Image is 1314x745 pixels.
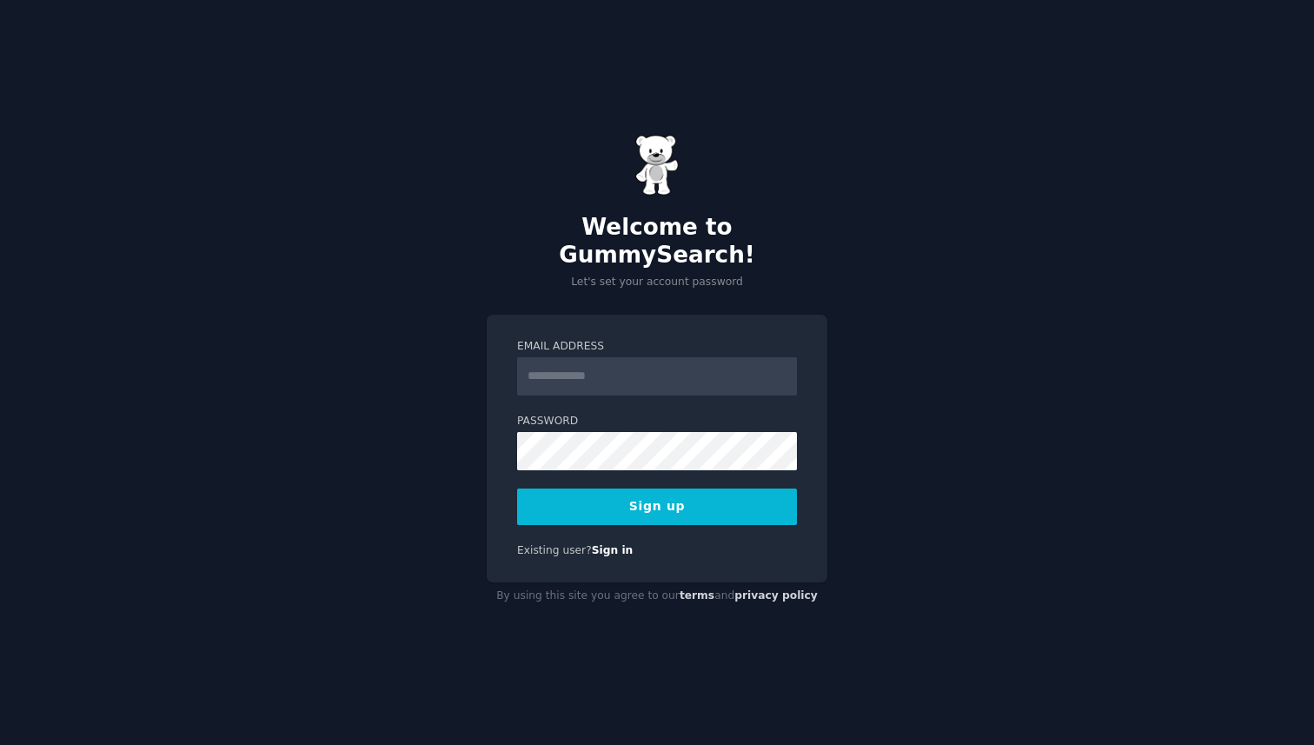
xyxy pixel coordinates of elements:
[487,214,827,269] h2: Welcome to GummySearch!
[487,582,827,610] div: By using this site you agree to our and
[680,589,714,602] a: terms
[635,135,679,196] img: Gummy Bear
[487,275,827,290] p: Let's set your account password
[592,544,634,556] a: Sign in
[517,414,797,429] label: Password
[517,544,592,556] span: Existing user?
[517,489,797,525] button: Sign up
[734,589,818,602] a: privacy policy
[517,339,797,355] label: Email Address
